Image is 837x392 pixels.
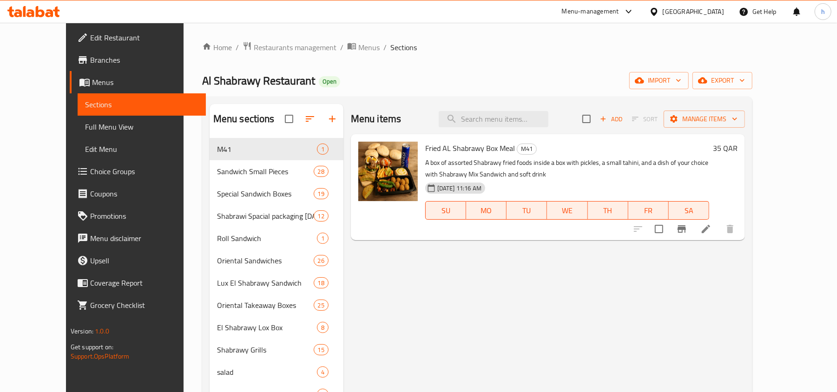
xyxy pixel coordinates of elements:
[314,255,329,266] div: items
[90,32,198,43] span: Edit Restaurant
[632,204,665,217] span: FR
[314,346,328,354] span: 15
[434,184,485,193] span: [DATE] 11:16 AM
[299,108,321,130] span: Sort sections
[347,41,380,53] a: Menus
[210,205,343,227] div: Shabrawi Spacial packaging [DATE] boxes12
[719,218,741,240] button: delete
[217,366,317,378] span: salad
[358,142,418,201] img: Fried AL Shabrawy Box Meal
[466,201,507,220] button: MO
[596,112,626,126] span: Add item
[254,42,336,53] span: Restaurants management
[210,316,343,339] div: El Shabrawy Lox Box8
[340,42,343,53] li: /
[562,6,619,17] div: Menu-management
[90,233,198,244] span: Menu disclaimer
[217,233,317,244] div: Roll Sandwich
[429,204,462,217] span: SU
[202,41,752,53] nav: breadcrumb
[217,188,314,199] span: Special Sandwich Boxes
[70,183,206,205] a: Coupons
[90,300,198,311] span: Grocery Checklist
[210,227,343,249] div: Roll Sandwich1
[439,111,548,127] input: search
[596,112,626,126] button: Add
[626,112,664,126] span: Select section first
[210,249,343,272] div: Oriental Sandwiches26
[78,138,206,160] a: Edit Menu
[664,111,745,128] button: Manage items
[314,279,328,287] span: 18
[90,277,198,288] span: Coverage Report
[90,166,198,177] span: Choice Groups
[217,322,317,333] span: El Shabrawy Lox Box
[314,212,328,221] span: 12
[663,7,724,17] div: [GEOGRAPHIC_DATA]
[314,189,328,198] span: 19
[90,188,198,199] span: Coupons
[319,78,340,85] span: Open
[637,75,681,86] span: import
[85,99,198,110] span: Sections
[78,93,206,116] a: Sections
[217,300,314,311] span: Oriental Takeaway Boxes
[210,183,343,205] div: Special Sandwich Boxes19
[70,294,206,316] a: Grocery Checklist
[85,121,198,132] span: Full Menu View
[210,294,343,316] div: Oriental Takeaway Boxes25
[71,341,113,353] span: Get support on:
[71,325,93,337] span: Version:
[425,141,515,155] span: Fried AL Shabrawy Box Meal
[314,301,328,310] span: 25
[672,204,705,217] span: SA
[551,204,584,217] span: WE
[671,113,738,125] span: Manage items
[85,144,198,155] span: Edit Menu
[78,116,206,138] a: Full Menu View
[202,42,232,53] a: Home
[314,344,329,355] div: items
[217,210,314,222] div: Shabrawi Spacial packaging Ramadan boxes
[700,75,745,86] span: export
[243,41,336,53] a: Restaurants management
[351,112,402,126] h2: Menu items
[317,234,328,243] span: 1
[217,255,314,266] span: Oriental Sandwiches
[92,77,198,88] span: Menus
[213,112,275,126] h2: Menu sections
[317,322,329,333] div: items
[70,160,206,183] a: Choice Groups
[70,71,206,93] a: Menus
[671,218,693,240] button: Branch-specific-item
[425,157,709,180] p: A box of assorted Shabrawy fried foods inside a box with pickles, a small tahini, and a dish of y...
[510,204,543,217] span: TU
[314,300,329,311] div: items
[70,49,206,71] a: Branches
[95,325,109,337] span: 1.0.0
[383,42,387,53] li: /
[90,210,198,222] span: Promotions
[217,144,317,155] span: M41
[319,76,340,87] div: Open
[317,323,328,332] span: 8
[70,249,206,272] a: Upsell
[700,223,712,235] a: Edit menu item
[628,201,669,220] button: FR
[425,201,466,220] button: SU
[236,42,239,53] li: /
[217,277,314,288] span: Lux El Shabrawy Sandwich
[90,255,198,266] span: Upsell
[314,277,329,288] div: items
[217,166,314,177] div: Sandwich Small Pieces
[70,272,206,294] a: Coverage Report
[217,210,314,222] span: Shabrawi Spacial packaging [DATE] boxes
[217,344,314,355] div: Shabrawy Grills
[692,72,752,89] button: export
